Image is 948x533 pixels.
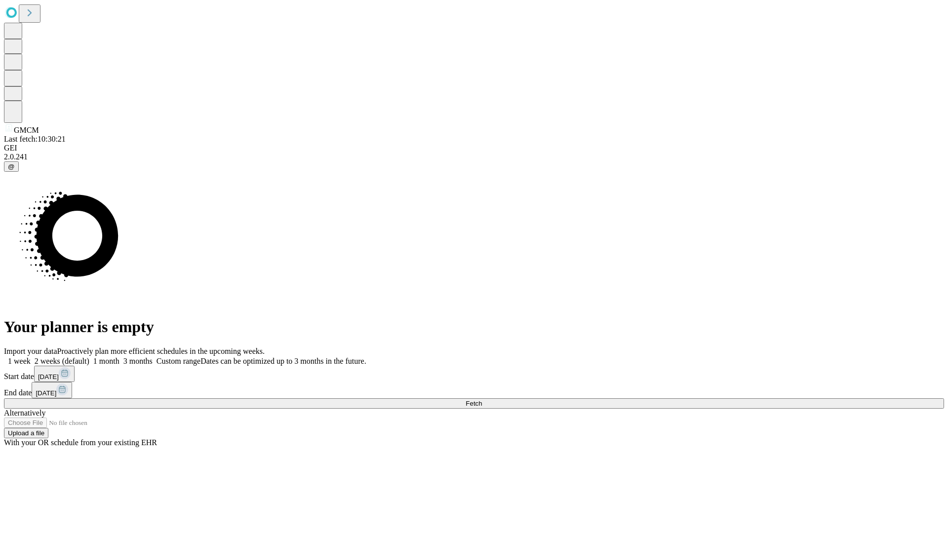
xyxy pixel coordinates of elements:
[4,366,944,382] div: Start date
[4,428,48,438] button: Upload a file
[4,135,66,143] span: Last fetch: 10:30:21
[38,373,59,381] span: [DATE]
[36,389,56,397] span: [DATE]
[466,400,482,407] span: Fetch
[8,163,15,170] span: @
[200,357,366,365] span: Dates can be optimized up to 3 months in the future.
[4,398,944,409] button: Fetch
[35,357,89,365] span: 2 weeks (default)
[4,144,944,152] div: GEI
[4,409,45,417] span: Alternatively
[8,357,31,365] span: 1 week
[32,382,72,398] button: [DATE]
[34,366,75,382] button: [DATE]
[4,382,944,398] div: End date
[157,357,200,365] span: Custom range
[4,161,19,172] button: @
[14,126,39,134] span: GMCM
[4,347,57,355] span: Import your data
[4,318,944,336] h1: Your planner is empty
[123,357,153,365] span: 3 months
[57,347,265,355] span: Proactively plan more efficient schedules in the upcoming weeks.
[93,357,119,365] span: 1 month
[4,438,157,447] span: With your OR schedule from your existing EHR
[4,152,944,161] div: 2.0.241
